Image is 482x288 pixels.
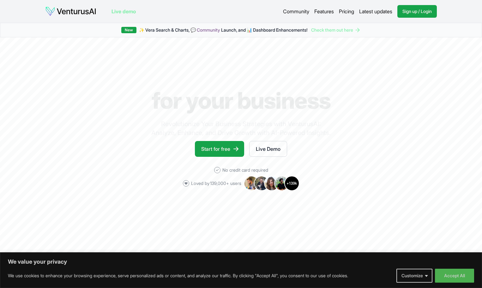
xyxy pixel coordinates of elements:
p: We value your privacy [8,258,474,266]
a: Latest updates [359,8,392,15]
a: Check them out here [311,27,361,33]
button: Customize [396,269,432,283]
a: Features [314,8,334,15]
a: Community [283,8,309,15]
img: Avatar 3 [264,176,279,191]
span: ✨ Vera Search & Charts, 💬 Launch, and 📊 Dashboard Enhancements! [139,27,307,33]
img: Avatar 4 [274,176,289,191]
div: New [121,27,136,33]
img: Avatar 2 [254,176,269,191]
button: Accept All [435,269,474,283]
a: Community [197,27,220,33]
img: Avatar 1 [244,176,259,191]
a: Live demo [111,8,136,15]
a: Start for free [195,141,244,157]
a: Sign up / Login [397,5,437,18]
a: Live Demo [249,141,287,157]
a: Pricing [339,8,354,15]
span: Sign up / Login [402,8,432,15]
p: We use cookies to enhance your browsing experience, serve personalized ads or content, and analyz... [8,272,348,279]
img: logo [45,6,96,16]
